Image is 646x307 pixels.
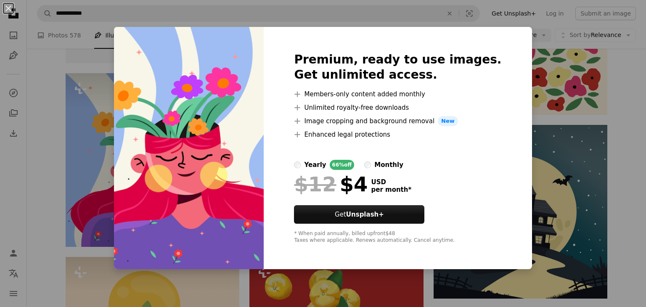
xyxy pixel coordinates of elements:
img: premium_vector-1712052455191-107e0e185691 [114,27,264,269]
strong: Unsplash+ [346,211,384,218]
span: New [438,116,458,126]
span: $12 [294,173,336,195]
li: Members-only content added monthly [294,89,501,99]
div: $4 [294,173,368,195]
li: Enhanced legal protections [294,130,501,140]
span: USD [371,178,411,186]
div: monthly [374,160,403,170]
input: yearly66%off [294,161,301,168]
button: GetUnsplash+ [294,205,424,224]
input: monthly [364,161,371,168]
h2: Premium, ready to use images. Get unlimited access. [294,52,501,82]
div: yearly [304,160,326,170]
span: per month * [371,186,411,193]
li: Unlimited royalty-free downloads [294,103,501,113]
li: Image cropping and background removal [294,116,501,126]
div: 66% off [330,160,355,170]
div: * When paid annually, billed upfront $48 Taxes where applicable. Renews automatically. Cancel any... [294,230,501,244]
